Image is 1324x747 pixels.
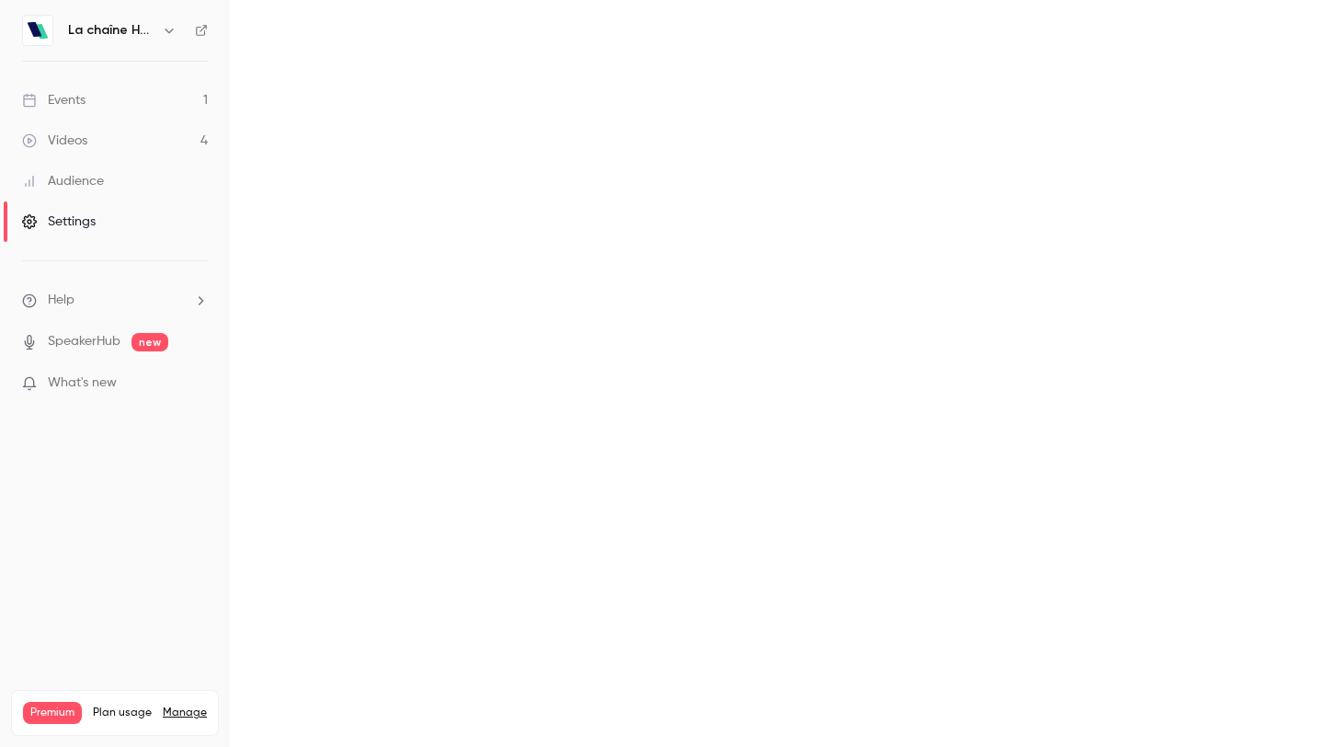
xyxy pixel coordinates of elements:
[22,132,87,150] div: Videos
[186,375,208,392] iframe: Noticeable Trigger
[131,333,168,351] span: new
[48,373,117,393] span: What's new
[23,16,52,45] img: La chaîne Hublo
[68,21,154,40] h6: La chaîne Hublo
[93,706,152,720] span: Plan usage
[23,702,82,724] span: Premium
[22,213,96,231] div: Settings
[48,291,74,310] span: Help
[48,332,120,351] a: SpeakerHub
[22,291,208,310] li: help-dropdown-opener
[163,706,207,720] a: Manage
[22,91,86,109] div: Events
[22,172,104,190] div: Audience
